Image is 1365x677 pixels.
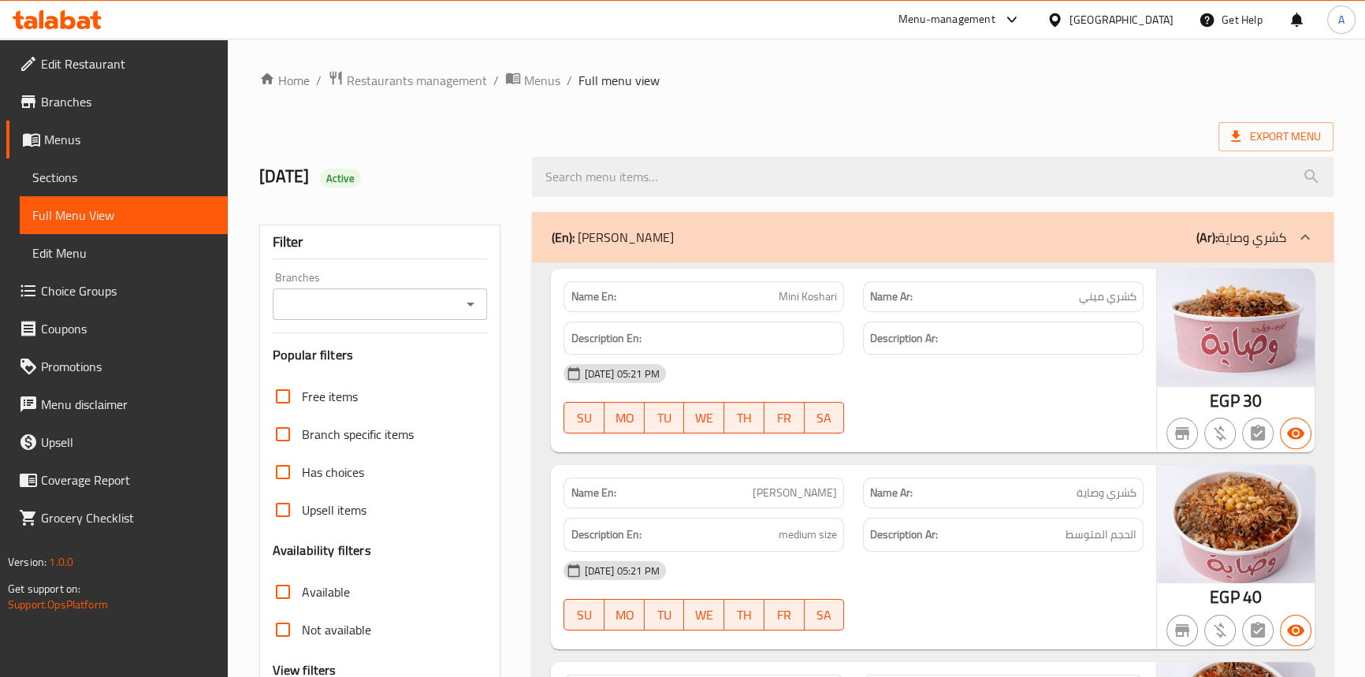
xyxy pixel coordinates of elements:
li: / [493,71,499,90]
strong: Name En: [571,485,616,501]
a: Choice Groups [6,272,228,310]
strong: Description Ar: [870,525,938,545]
span: Full menu view [578,71,660,90]
span: Sections [32,168,215,187]
span: [PERSON_NAME] [753,485,837,501]
span: Choice Groups [41,281,215,300]
p: كشري وصاية [1196,228,1286,247]
button: Purchased item [1204,418,1236,449]
span: Not available [302,620,371,639]
button: MO [604,402,645,433]
div: Filter [273,225,488,259]
span: SU [571,604,598,627]
span: Coupons [41,319,215,338]
a: Branches [6,83,228,121]
a: Support.OpsPlatform [8,594,108,615]
div: (En): [PERSON_NAME](Ar):كشري وصاية [532,212,1333,262]
a: Coupons [6,310,228,348]
button: TU [645,402,685,433]
a: Restaurants management [328,70,487,91]
button: Not branch specific item [1166,615,1198,646]
span: TU [651,604,679,627]
p: [PERSON_NAME] [551,228,673,247]
a: Upsell [6,423,228,461]
span: MO [611,604,638,627]
span: Menus [524,71,560,90]
button: Not branch specific item [1166,418,1198,449]
a: Grocery Checklist [6,499,228,537]
h2: [DATE] [259,165,514,188]
button: Open [459,293,482,315]
span: Menus [44,130,215,149]
span: Export Menu [1218,122,1333,151]
div: [GEOGRAPHIC_DATA] [1069,11,1173,28]
div: Menu-management [898,10,995,29]
h3: Availability filters [273,541,371,560]
span: كشري وصاية [1077,485,1136,501]
span: EGP [1210,385,1239,416]
li: / [316,71,322,90]
a: Coverage Report [6,461,228,499]
span: Promotions [41,357,215,376]
span: A [1338,11,1345,28]
a: Menus [6,121,228,158]
span: TH [731,407,758,430]
a: Home [259,71,310,90]
strong: Description En: [571,525,641,545]
span: Edit Menu [32,244,215,262]
span: Branch specific items [302,425,414,444]
button: SU [563,402,604,433]
span: Restaurants management [347,71,487,90]
input: search [532,157,1333,197]
button: SA [805,402,845,433]
button: Purchased item [1204,615,1236,646]
span: Mini Koshari [779,288,837,305]
strong: Description Ar: [870,329,938,348]
a: Promotions [6,348,228,385]
button: Available [1280,418,1311,449]
strong: Description En: [571,329,641,348]
span: Upsell items [302,500,366,519]
span: Active [320,171,361,186]
span: الحجم المتوسط [1066,525,1136,545]
button: MO [604,599,645,631]
button: TU [645,599,685,631]
span: FR [771,407,798,430]
a: Edit Menu [20,234,228,272]
span: [DATE] 05:21 PM [578,564,665,578]
span: MO [611,407,638,430]
span: WE [690,407,718,430]
a: Edit Restaurant [6,45,228,83]
strong: Name Ar: [870,485,913,501]
span: Menu disclaimer [41,395,215,414]
b: (Ar): [1196,225,1218,249]
nav: breadcrumb [259,70,1333,91]
img: %D9%83%D8%B4%D8%B1%D9%8A_%D9%88_%D8%B5%D8%A7%D9%8A%D9%87%D8%B9_%D9%85%D9%8A%D9%86%D9%8A6389476603... [1157,269,1315,387]
span: 1.0.0 [49,552,73,572]
button: SU [563,599,604,631]
span: Get support on: [8,578,80,599]
span: Full Menu View [32,206,215,225]
span: Upsell [41,433,215,452]
li: / [567,71,572,90]
span: TH [731,604,758,627]
button: WE [684,599,724,631]
a: Full Menu View [20,196,228,234]
span: Has choices [302,463,364,482]
button: WE [684,402,724,433]
span: FR [771,604,798,627]
span: 40 [1243,582,1262,612]
span: [DATE] 05:21 PM [578,366,665,381]
span: Free items [302,387,358,406]
button: Not has choices [1242,615,1274,646]
div: Active [320,169,361,188]
span: medium size [779,525,837,545]
span: 30 [1243,385,1262,416]
span: TU [651,407,679,430]
strong: Name En: [571,288,616,305]
button: Not has choices [1242,418,1274,449]
span: Grocery Checklist [41,508,215,527]
img: %D9%83%D8%B4%D8%B1%D9%8A_%D9%88%D8%B5%D8%A7%D9%8A%D9%87__%D9%88%D8%B5%D8%A7%D9%8A%D9%876389476601... [1157,465,1315,583]
button: Available [1280,615,1311,646]
strong: Name Ar: [870,288,913,305]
